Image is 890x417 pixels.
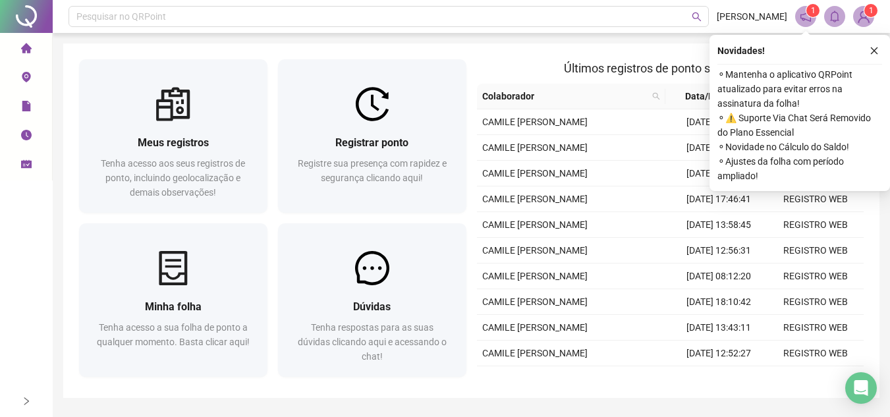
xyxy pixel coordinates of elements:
span: CAMILE [PERSON_NAME] [482,245,588,256]
span: Registre sua presença com rapidez e segurança clicando aqui! [298,158,447,183]
span: Últimos registros de ponto sincronizados [564,61,777,75]
span: ⚬ Ajustes da folha com período ampliado! [717,154,882,183]
span: CAMILE [PERSON_NAME] [482,168,588,179]
td: [DATE] 17:46:41 [670,186,767,212]
td: [DATE] 13:58:45 [670,212,767,238]
span: clock-circle [21,124,32,150]
td: REGISTRO WEB [767,238,864,264]
a: Minha folhaTenha acesso a sua folha de ponto a qualquer momento. Basta clicar aqui! [79,223,267,377]
span: search [692,12,702,22]
td: [DATE] 18:10:42 [670,289,767,315]
span: Meus registros [138,136,209,149]
span: environment [21,66,32,92]
span: Data/Hora [671,89,744,103]
span: search [652,92,660,100]
span: [PERSON_NAME] [717,9,787,24]
sup: 1 [806,4,820,17]
td: [DATE] 13:37:19 [670,109,767,135]
td: [DATE] 12:56:31 [670,238,767,264]
span: search [650,86,663,106]
span: 1 [869,6,874,15]
div: Open Intercom Messenger [845,372,877,404]
a: DúvidasTenha respostas para as suas dúvidas clicando aqui e acessando o chat! [278,223,466,377]
td: [DATE] 08:12:20 [670,264,767,289]
span: ⚬ Novidade no Cálculo do Saldo! [717,140,882,154]
span: CAMILE [PERSON_NAME] [482,271,588,281]
td: [DATE] 08:05:19 [670,161,767,186]
sup: Atualize o seu contato no menu Meus Dados [864,4,877,17]
span: Minha folha [145,300,202,313]
th: Data/Hora [665,84,760,109]
a: Meus registrosTenha acesso aos seus registros de ponto, incluindo geolocalização e demais observa... [79,59,267,213]
td: REGISTRO WEB [767,186,864,212]
td: REGISTRO WEB [767,366,864,392]
span: Tenha respostas para as suas dúvidas clicando aqui e acessando o chat! [298,322,447,362]
span: CAMILE [PERSON_NAME] [482,296,588,307]
span: CAMILE [PERSON_NAME] [482,322,588,333]
span: close [870,46,879,55]
td: REGISTRO WEB [767,315,864,341]
td: REGISTRO WEB [767,341,864,366]
span: CAMILE [PERSON_NAME] [482,117,588,127]
span: schedule [21,153,32,179]
span: right [22,397,31,406]
span: CAMILE [PERSON_NAME] [482,194,588,204]
span: ⚬ ⚠️ Suporte Via Chat Será Removido do Plano Essencial [717,111,882,140]
span: Registrar ponto [335,136,408,149]
td: REGISTRO WEB [767,264,864,289]
span: 1 [811,6,816,15]
span: Novidades ! [717,43,765,58]
td: [DATE] 08:33:31 [670,366,767,392]
span: bell [829,11,841,22]
span: CAMILE [PERSON_NAME] [482,348,588,358]
span: CAMILE [PERSON_NAME] [482,219,588,230]
td: REGISTRO WEB [767,212,864,238]
td: [DATE] 12:52:27 [670,341,767,366]
span: CAMILE [PERSON_NAME] [482,142,588,153]
a: Registrar pontoRegistre sua presença com rapidez e segurança clicando aqui! [278,59,466,213]
span: ⚬ Mantenha o aplicativo QRPoint atualizado para evitar erros na assinatura da folha! [717,67,882,111]
td: REGISTRO WEB [767,289,864,315]
span: file [21,95,32,121]
span: notification [800,11,812,22]
span: Dúvidas [353,300,391,313]
span: home [21,37,32,63]
td: [DATE] 12:29:58 [670,135,767,161]
span: Tenha acesso aos seus registros de ponto, incluindo geolocalização e demais observações! [101,158,245,198]
td: [DATE] 13:43:11 [670,315,767,341]
img: 87900 [854,7,874,26]
span: Colaborador [482,89,647,103]
span: Tenha acesso a sua folha de ponto a qualquer momento. Basta clicar aqui! [97,322,250,347]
